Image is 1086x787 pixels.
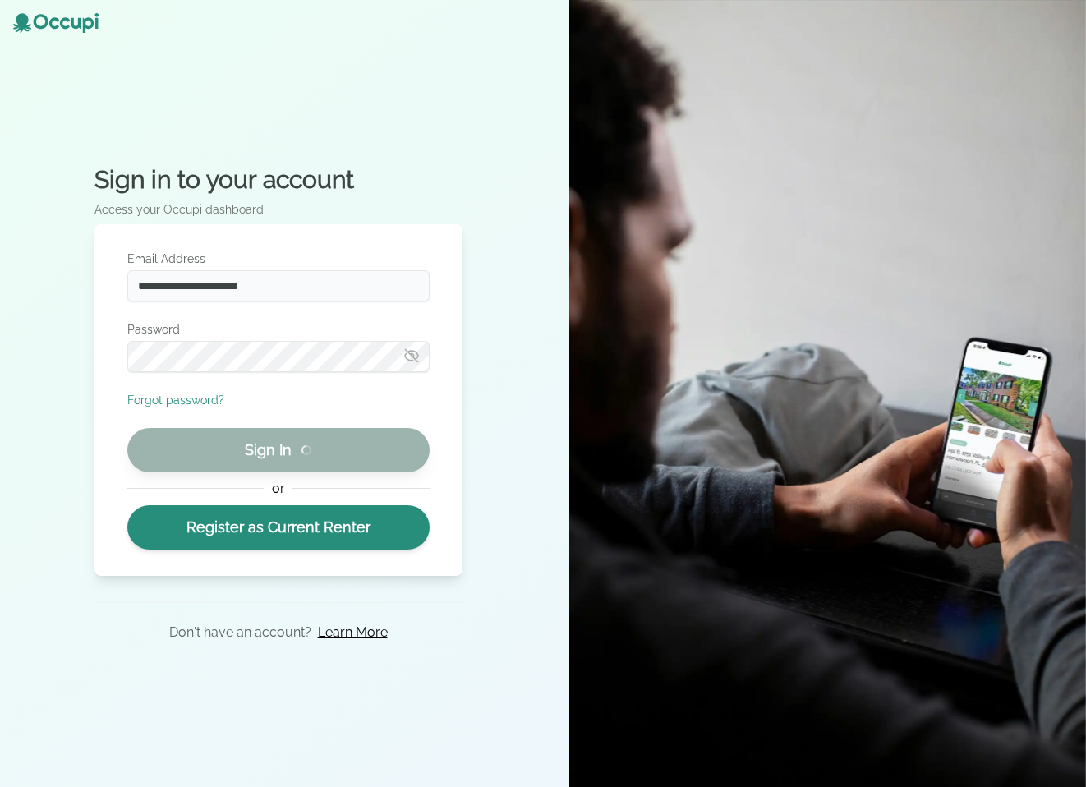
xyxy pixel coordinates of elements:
span: or [264,479,292,499]
p: Access your Occupi dashboard [94,201,462,218]
p: Don't have an account? [169,623,311,642]
h2: Sign in to your account [94,165,462,195]
a: Register as Current Renter [127,505,430,550]
label: Password [127,321,430,338]
label: Email Address [127,251,430,267]
a: Learn More [318,623,388,642]
button: Forgot password? [127,392,224,408]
